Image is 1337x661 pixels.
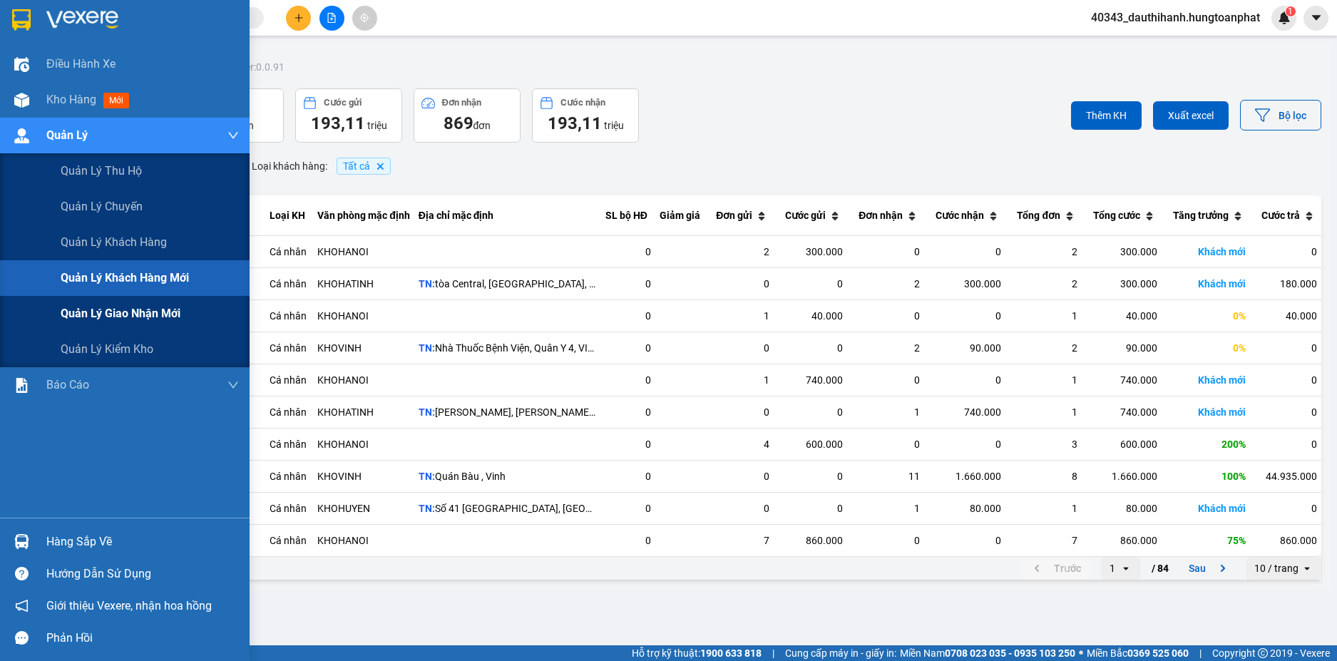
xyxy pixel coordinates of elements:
th: Cước nhận, not sorted [924,195,1005,236]
span: Miền Bắc [1087,645,1189,661]
img: warehouse-icon [14,534,29,549]
div: 1 [709,309,769,323]
div: KHOHANOI [317,373,410,387]
span: aim [359,13,369,23]
div: 0 [605,469,651,483]
th: Đơn nhận, not sorted [847,195,924,236]
div: 1.660.000 [928,469,1001,483]
div: 10 / trang [1254,561,1298,575]
span: Xuất excel [1168,109,1214,122]
div: 40.000 [778,309,843,323]
div: Cá nhân [270,277,309,291]
span: Kho hàng [46,93,96,106]
div: Cá nhân [270,245,309,259]
div: 0 [1254,405,1317,419]
span: Báo cáo [46,376,89,394]
button: previous page. current page 1 / 84 [1020,558,1090,579]
div: 44.935.000 [1254,469,1317,483]
div: Giảm giá [660,207,700,224]
span: TN: [419,471,435,482]
span: TN: [419,278,435,289]
div: 1 [709,373,769,387]
div: 0 [605,277,651,291]
div: KHOHATINH [317,277,410,291]
div: 11 [851,469,920,483]
div: 1 [1010,501,1077,516]
th: SL bộ HĐ [601,195,655,236]
div: 1 [851,405,920,419]
div: 0 [778,501,843,516]
div: 2 [1010,341,1077,355]
div: Hướng dẫn sử dụng [46,563,239,585]
div: 7 [709,533,769,548]
div: KHOHANOI [317,245,410,259]
div: 0 [605,437,651,451]
input: Selected 10 / trang. [1300,561,1301,575]
span: Hỗ trợ kỹ thuật: [632,645,762,661]
span: 40343_dauthihanh.hungtoanphat [1080,9,1271,26]
button: file-add [319,6,344,31]
button: plus [286,6,311,31]
span: caret-down [1310,11,1323,24]
div: 0 [605,373,651,387]
span: Quản lý khách hàng mới [61,269,189,287]
div: Khách mới [1166,277,1246,291]
div: tòa Central, 02 vũ quang, TP hà tĩnh [419,277,597,291]
div: 300.000 [1086,245,1157,259]
button: Xuất excel [1153,101,1229,130]
span: | [1199,645,1202,661]
div: 0 [851,373,920,387]
span: Quản lý khách hàng [61,233,167,251]
div: 0 [851,245,920,259]
div: Hàng sắp về [46,531,239,553]
div: 0 [1254,341,1317,355]
th: Loại KH [265,195,313,236]
img: warehouse-icon [14,128,29,143]
div: đơn [421,112,513,135]
span: Tất cả [343,160,370,172]
strong: 1900 633 818 [700,647,762,659]
span: question-circle [15,567,29,580]
span: 193,11 [311,113,365,133]
div: 0 [778,469,843,483]
div: 0 [605,341,651,355]
span: Quản lý giao nhận mới [61,304,180,322]
div: 860.000 [778,533,843,548]
div: KHOHUYEN [317,501,410,516]
th: Cước trả, not sorted [1250,195,1321,236]
div: Cước nhận [560,98,605,108]
div: Phản hồi [46,627,239,649]
div: 740.000 [928,405,1001,419]
div: Cá nhân [270,405,309,419]
span: down [227,379,239,391]
div: 0 [1254,245,1317,259]
div: 0 [709,341,769,355]
div: 0% [1166,309,1246,323]
div: 0 [928,533,1001,548]
div: 0% [1166,341,1246,355]
div: 0 [605,309,651,323]
th: Văn phòng mặc định [313,195,414,236]
div: KHOVINH [317,469,410,483]
div: KHOHATINH [317,405,410,419]
span: Tất cả, close by backspace [337,158,391,175]
div: 2 [851,277,920,291]
div: 0 [1254,373,1317,387]
div: 0 [709,469,769,483]
div: 0 [778,277,843,291]
strong: 0708 023 035 - 0935 103 250 [945,647,1075,659]
div: 100% [1166,469,1246,483]
div: 2 [851,341,920,355]
div: 75% [1166,533,1246,548]
div: 0 [928,437,1001,451]
strong: 0369 525 060 [1127,647,1189,659]
button: Bộ lọc [1240,100,1321,130]
div: Cước gửi [324,98,362,108]
span: notification [15,599,29,613]
span: TN: [419,503,435,514]
div: 740.000 [778,373,843,387]
div: 0 [928,373,1001,387]
span: 193,11 [548,113,602,133]
div: 0 [851,533,920,548]
span: | [772,645,774,661]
